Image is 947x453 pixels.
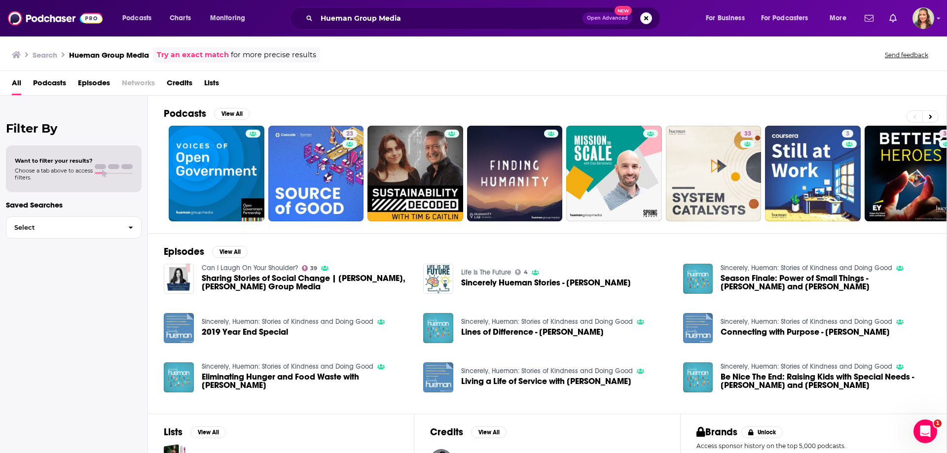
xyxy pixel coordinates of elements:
span: Logged in as adriana.guzman [912,7,934,29]
img: 2019 Year End Special [164,313,194,343]
a: Connecting with Purpose - Susan McPherson [721,328,890,336]
a: 3 [765,126,861,221]
a: 3 [842,130,853,138]
a: ListsView All [164,426,226,438]
span: Be Nice The End: Raising Kids with Special Needs - [PERSON_NAME] and [PERSON_NAME] [721,373,931,389]
a: 23 [342,130,357,138]
a: Sincerely, Hueman: Stories of Kindness and Doing Good [721,317,892,326]
span: New [615,6,632,15]
a: Try an exact match [157,49,229,61]
button: Open AdvancedNew [583,12,632,24]
a: Sincerely, Hueman: Stories of Kindness and Doing Good [461,317,633,326]
button: Select [6,216,142,239]
img: Living a Life of Service with Mike Burns [423,362,453,392]
a: Life Is The Future [461,268,511,277]
img: Season Finale: Power of Small Things - Emma Yang and Kenton Lee [683,264,713,294]
img: Sharing Stories of Social Change | Camille Laurente, Hueman Group Media [164,264,194,294]
div: Search podcasts, credits, & more... [299,7,670,30]
h2: Episodes [164,245,204,258]
a: PodcastsView All [164,107,250,120]
a: EpisodesView All [164,245,248,258]
a: Can I Laugh On Your Shoulder? [202,264,298,272]
button: Send feedback [882,51,931,59]
a: 33 [666,126,762,221]
a: Eliminating Hunger and Food Waste with Jasmine Crowe [202,373,412,389]
img: Sincerely Hueman Stories - Maverick Aquino [423,264,453,294]
a: Credits [167,75,192,95]
span: Connecting with Purpose - [PERSON_NAME] [721,328,890,336]
a: Lists [204,75,219,95]
span: Sincerely Hueman Stories - [PERSON_NAME] [461,279,631,287]
a: Living a Life of Service with Mike Burns [461,377,631,385]
span: Select [6,224,120,231]
a: Sincerely, Hueman: Stories of Kindness and Doing Good [202,362,373,371]
a: Lines of Difference - Michael McKee [461,328,604,336]
span: for more precise results [231,49,316,61]
img: User Profile [912,7,934,29]
iframe: Intercom live chat [913,419,937,443]
span: Living a Life of Service with [PERSON_NAME] [461,377,631,385]
span: Want to filter your results? [15,157,93,164]
span: Choose a tab above to access filters. [15,167,93,181]
a: Season Finale: Power of Small Things - Emma Yang and Kenton Lee [721,274,931,291]
span: 1 [934,419,942,427]
img: Eliminating Hunger and Food Waste with Jasmine Crowe [164,362,194,392]
a: 39 [302,265,318,271]
span: 39 [310,266,317,271]
button: Show profile menu [912,7,934,29]
p: Saved Searches [6,200,142,209]
a: Sincerely, Hueman: Stories of Kindness and Doing Good [721,362,892,371]
button: Unlock [741,426,783,438]
a: 33 [740,130,755,138]
a: Be Nice The End: Raising Kids with Special Needs - Carissa Tozzi and Gena Mann [721,373,931,389]
a: Podcasts [33,75,66,95]
a: Show notifications dropdown [885,10,901,27]
p: Access sponsor history on the top 5,000 podcasts. [696,442,931,450]
span: 3 [846,129,849,139]
span: 23 [346,129,353,139]
span: 4 [524,270,528,275]
button: open menu [203,10,258,26]
button: open menu [115,10,164,26]
h3: Hueman Group Media [69,50,149,60]
span: Charts [170,11,191,25]
a: Podchaser - Follow, Share and Rate Podcasts [8,9,103,28]
img: Lines of Difference - Michael McKee [423,313,453,343]
input: Search podcasts, credits, & more... [317,10,583,26]
button: View All [471,426,507,438]
a: All [12,75,21,95]
span: For Podcasters [761,11,808,25]
span: Season Finale: Power of Small Things - [PERSON_NAME] and [PERSON_NAME] [721,274,931,291]
a: Sincerely, Hueman: Stories of Kindness and Doing Good [721,264,892,272]
a: Sincerely Hueman Stories - Maverick Aquino [461,279,631,287]
button: View All [214,108,250,120]
h2: Podcasts [164,107,206,120]
a: 4 [515,269,528,275]
span: Lines of Difference - [PERSON_NAME] [461,328,604,336]
a: Episodes [78,75,110,95]
button: View All [190,426,226,438]
h2: Brands [696,426,737,438]
h2: Credits [430,426,463,438]
h2: Lists [164,426,182,438]
span: For Business [706,11,745,25]
a: Show notifications dropdown [861,10,877,27]
a: Connecting with Purpose - Susan McPherson [683,313,713,343]
a: 23 [268,126,364,221]
span: Open Advanced [587,16,628,21]
a: Sincerely, Hueman: Stories of Kindness and Doing Good [202,317,373,326]
a: Charts [163,10,197,26]
a: 2019 Year End Special [202,328,288,336]
h2: Filter By [6,121,142,136]
span: More [830,11,846,25]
